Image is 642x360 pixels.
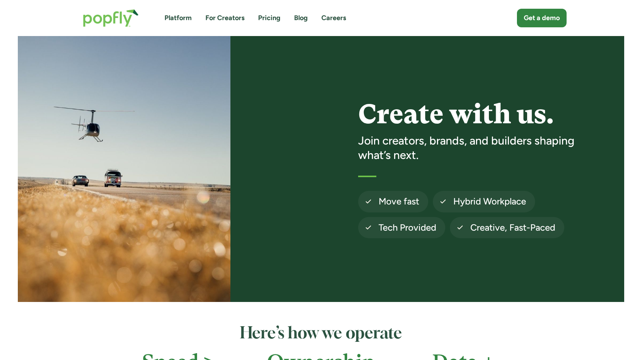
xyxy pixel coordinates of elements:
[294,13,308,23] a: Blog
[524,13,560,23] div: Get a demo
[358,134,587,162] h3: Join creators, brands, and builders shaping what’s next.
[258,13,280,23] a: Pricing
[205,13,244,23] a: For Creators
[358,100,587,129] h1: Create with us.
[470,222,555,234] h4: Creative, Fast-Paced
[453,195,526,208] h4: Hybrid Workplace
[164,13,192,23] a: Platform
[321,13,346,23] a: Careers
[121,325,521,343] h2: Here’s how we operate
[75,2,146,35] a: home
[379,195,419,208] h4: Move fast
[379,222,436,234] h4: Tech Provided
[517,9,567,27] a: Get a demo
